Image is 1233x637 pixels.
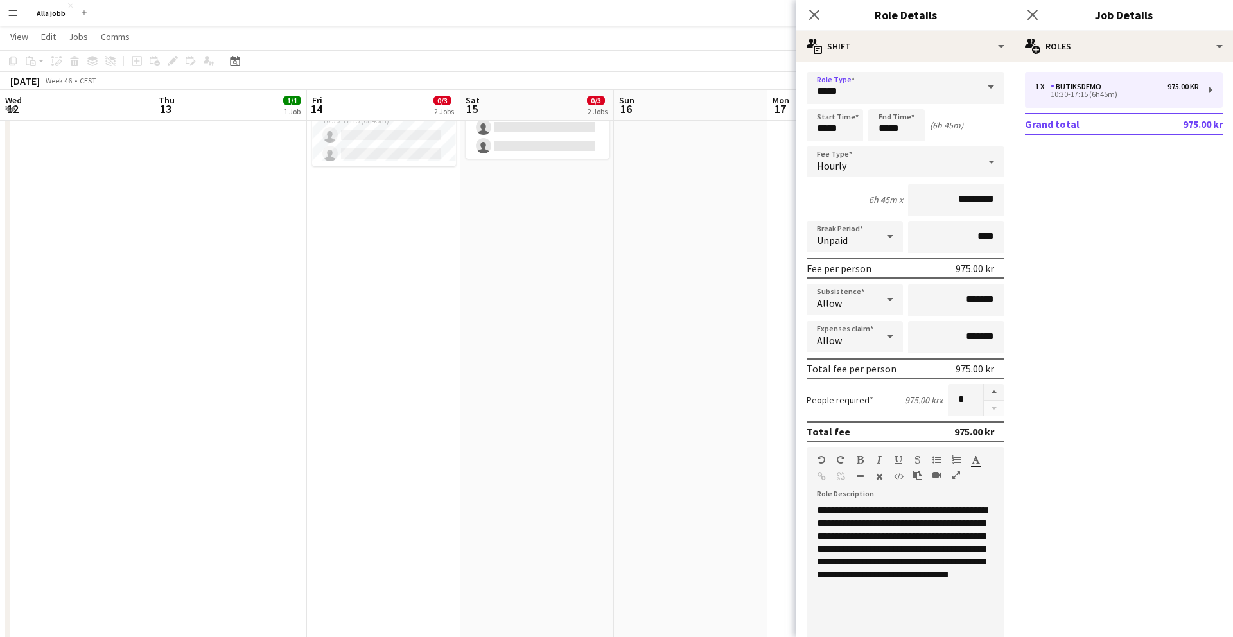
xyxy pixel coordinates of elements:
div: 1 Job [284,107,301,116]
div: Butiksdemo [1051,82,1106,91]
button: Paste as plain text [913,470,922,480]
td: 975.00 kr [1142,114,1223,134]
div: 1 x [1035,82,1051,91]
div: 6h 45m x [869,194,903,205]
span: Fri [312,94,322,106]
div: 2 Jobs [588,107,608,116]
div: 975.00 kr x [905,394,943,406]
button: Underline [894,455,903,465]
span: View [10,31,28,42]
button: Horizontal Line [855,471,864,482]
span: Allow [817,334,842,347]
td: Grand total [1025,114,1142,134]
div: 10:30-17:15 (6h45m) [1035,91,1199,98]
label: People required [807,394,873,406]
a: View [5,28,33,45]
span: 13 [157,101,175,116]
button: Unordered List [932,455,941,465]
button: Undo [817,455,826,465]
span: 1/1 [283,96,301,105]
div: (6h 45m) [930,119,963,131]
div: Roles [1015,31,1233,62]
span: 15 [464,101,480,116]
span: 17 [771,101,789,116]
button: Alla jobb [26,1,76,26]
a: Comms [96,28,135,45]
span: Edit [41,31,56,42]
button: Clear Formatting [875,471,884,482]
h3: Role Details [796,6,1015,23]
div: Fee per person [807,262,871,275]
div: Total fee per person [807,362,896,375]
span: Thu [159,94,175,106]
button: HTML Code [894,471,903,482]
button: Bold [855,455,864,465]
div: [DATE] [10,74,40,87]
div: 2 Jobs [434,107,454,116]
div: 975.00 kr [956,362,994,375]
span: 0/3 [587,96,605,105]
span: 12 [3,101,22,116]
span: Wed [5,94,22,106]
span: Unpaid [817,234,848,247]
span: Sun [619,94,634,106]
button: Strikethrough [913,455,922,465]
button: Italic [875,455,884,465]
button: Fullscreen [952,470,961,480]
button: Insert video [932,470,941,480]
app-card-role: Sampling0/210:30-17:15 (6h45m) [312,104,456,166]
h3: Job Details [1015,6,1233,23]
span: 14 [310,101,322,116]
app-card-role: Sampling0/210:30-17:15 (6h45m) [466,96,609,159]
div: CEST [80,76,96,85]
span: Allow [817,297,842,310]
a: Jobs [64,28,93,45]
div: 975.00 kr [956,262,994,275]
div: Shift [796,31,1015,62]
span: Mon [773,94,789,106]
button: Redo [836,455,845,465]
span: Hourly [817,159,846,172]
div: 975.00 kr [1167,82,1199,91]
div: Total fee [807,425,850,438]
span: 16 [617,101,634,116]
span: 0/3 [433,96,451,105]
a: Edit [36,28,61,45]
span: Comms [101,31,130,42]
span: Week 46 [42,76,74,85]
button: Increase [984,384,1004,401]
span: Sat [466,94,480,106]
div: 975.00 kr [954,425,994,438]
span: Jobs [69,31,88,42]
button: Text Color [971,455,980,465]
button: Ordered List [952,455,961,465]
